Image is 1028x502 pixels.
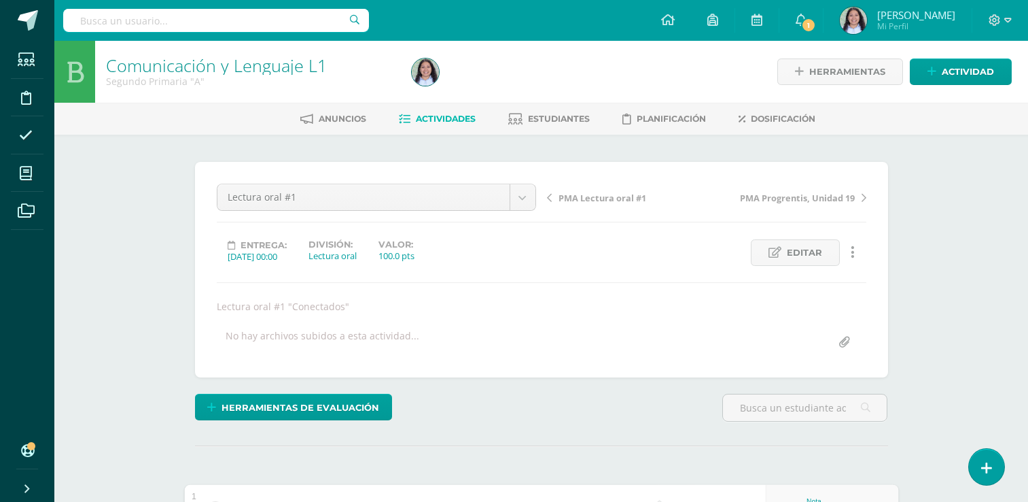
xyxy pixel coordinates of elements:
label: Valor: [378,239,414,250]
span: Herramientas de evaluación [221,395,379,420]
div: 100.0 pts [378,250,414,262]
label: División: [308,239,357,250]
span: Planificación [637,114,706,124]
input: Busca un usuario... [63,9,369,32]
span: Anuncios [319,114,366,124]
span: [PERSON_NAME] [877,8,955,22]
span: Dosificación [751,114,815,124]
div: Lectura oral #1 "Conectados" [211,300,872,313]
div: Segundo Primaria 'A' [106,75,395,88]
a: Anuncios [300,108,366,130]
a: Herramientas [777,58,903,85]
span: PMA Progrentis, Unidad 19 [740,192,855,204]
span: Lectura oral #1 [228,184,499,210]
div: No hay archivos subidos a esta actividad... [226,329,419,356]
span: Estudiantes [528,114,590,124]
a: Lectura oral #1 [217,184,535,210]
a: Herramientas de evaluación [195,394,392,420]
span: Herramientas [809,59,885,84]
a: Comunicación y Lenguaje L1 [106,54,327,77]
span: 1 [801,18,816,33]
span: Editar [787,240,822,265]
img: 4d6361424ebf5d92940b9ee027b03761.png [412,58,439,86]
a: Estudiantes [508,108,590,130]
span: Entrega: [241,240,287,250]
a: PMA Lectura oral #1 [547,190,707,204]
a: Dosificación [739,108,815,130]
h1: Comunicación y Lenguaje L1 [106,56,395,75]
span: Actividades [416,114,476,124]
span: Actividad [942,59,994,84]
span: PMA Lectura oral #1 [559,192,646,204]
a: Actividades [399,108,476,130]
a: Planificación [622,108,706,130]
a: PMA Progrentis, Unidad 19 [707,190,866,204]
div: Lectura oral [308,250,357,262]
input: Busca un estudiante aquí... [723,395,887,421]
a: Actividad [910,58,1012,85]
span: Mi Perfil [877,20,955,32]
div: [DATE] 00:00 [228,250,287,263]
img: 4d6361424ebf5d92940b9ee027b03761.png [840,7,867,34]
